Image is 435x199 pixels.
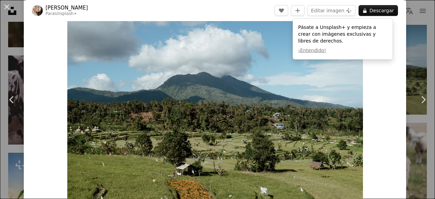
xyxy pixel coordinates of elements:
a: Siguiente [411,67,435,132]
button: ¡Entendido! [298,47,326,54]
div: Para [46,11,88,17]
div: Pásate a Unsplash+ y empieza a crear con imágenes exclusivas y libres de derechos. [293,19,393,60]
button: Editar imagen [307,5,356,16]
button: Añade a la colección [291,5,304,16]
button: Descargar [359,5,398,16]
a: [PERSON_NAME] [46,4,88,11]
button: Me gusta [275,5,288,16]
img: Ve al perfil de Polina Kuzovkova [32,5,43,16]
a: Unsplash+ [55,11,77,16]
